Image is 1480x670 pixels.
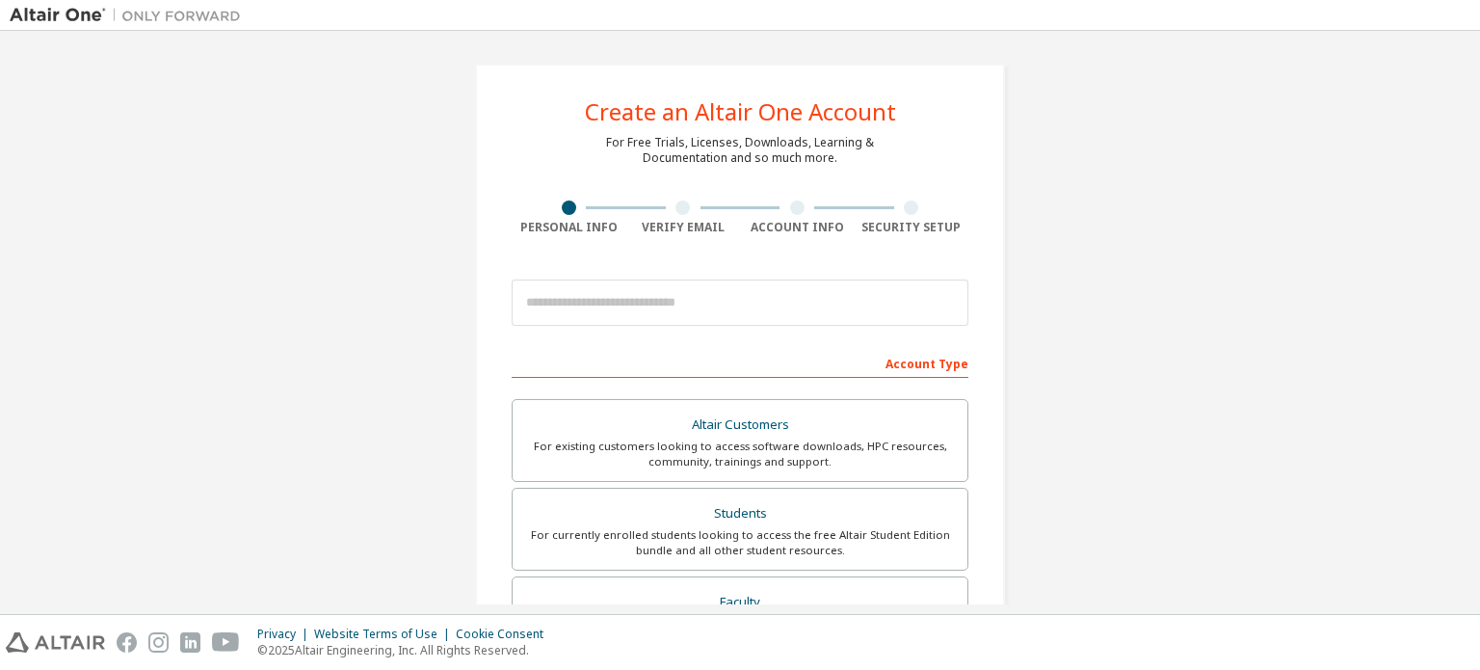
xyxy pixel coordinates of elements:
div: For existing customers looking to access software downloads, HPC resources, community, trainings ... [524,439,956,469]
div: Account Type [512,347,968,378]
img: altair_logo.svg [6,632,105,653]
div: Altair Customers [524,412,956,439]
img: facebook.svg [117,632,137,653]
div: Security Setup [855,220,969,235]
div: Cookie Consent [456,627,555,642]
div: Create an Altair One Account [585,100,896,123]
div: Privacy [257,627,314,642]
div: For Free Trials, Licenses, Downloads, Learning & Documentation and so much more. [606,135,874,166]
div: Students [524,500,956,527]
img: instagram.svg [148,632,169,653]
img: youtube.svg [212,632,240,653]
img: Altair One [10,6,251,25]
img: linkedin.svg [180,632,200,653]
div: Account Info [740,220,855,235]
div: Personal Info [512,220,626,235]
p: © 2025 Altair Engineering, Inc. All Rights Reserved. [257,642,555,658]
div: Verify Email [626,220,741,235]
div: Faculty [524,589,956,616]
div: Website Terms of Use [314,627,456,642]
div: For currently enrolled students looking to access the free Altair Student Edition bundle and all ... [524,527,956,558]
